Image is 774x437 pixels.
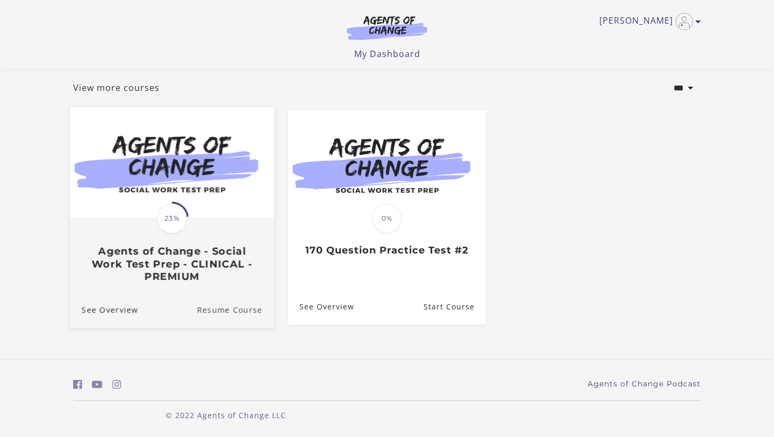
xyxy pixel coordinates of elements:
span: 0% [372,204,402,233]
i: https://www.youtube.com/c/AgentsofChangeTestPrepbyMeaganMitchell (Open in a new window) [92,379,103,390]
i: https://www.instagram.com/agentsofchangeprep/ (Open in a new window) [112,379,121,390]
span: 23% [157,203,187,234]
a: Agents of Change Podcast [587,378,701,390]
a: View more courses [73,81,160,94]
a: Toggle menu [599,13,696,30]
a: Agents of Change - Social Work Test Prep - CLINICAL - PREMIUM: See Overview [70,292,138,328]
a: My Dashboard [354,48,420,60]
a: Agents of Change - Social Work Test Prep - CLINICAL - PREMIUM: Resume Course [197,292,274,328]
a: https://www.youtube.com/c/AgentsofChangeTestPrepbyMeaganMitchell (Open in a new window) [92,377,103,392]
a: 170 Question Practice Test #2: Resume Course [424,290,486,325]
a: https://www.facebook.com/groups/aswbtestprep (Open in a new window) [73,377,82,392]
h3: Agents of Change - Social Work Test Prep - CLINICAL - PREMIUM [82,245,262,283]
i: https://www.facebook.com/groups/aswbtestprep (Open in a new window) [73,379,82,390]
h3: 170 Question Practice Test #2 [299,244,474,257]
img: Agents of Change Logo [335,15,439,40]
a: 170 Question Practice Test #2: See Overview [288,290,354,325]
a: https://www.instagram.com/agentsofchangeprep/ (Open in a new window) [112,377,121,392]
p: © 2022 Agents of Change LLC [73,410,378,421]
